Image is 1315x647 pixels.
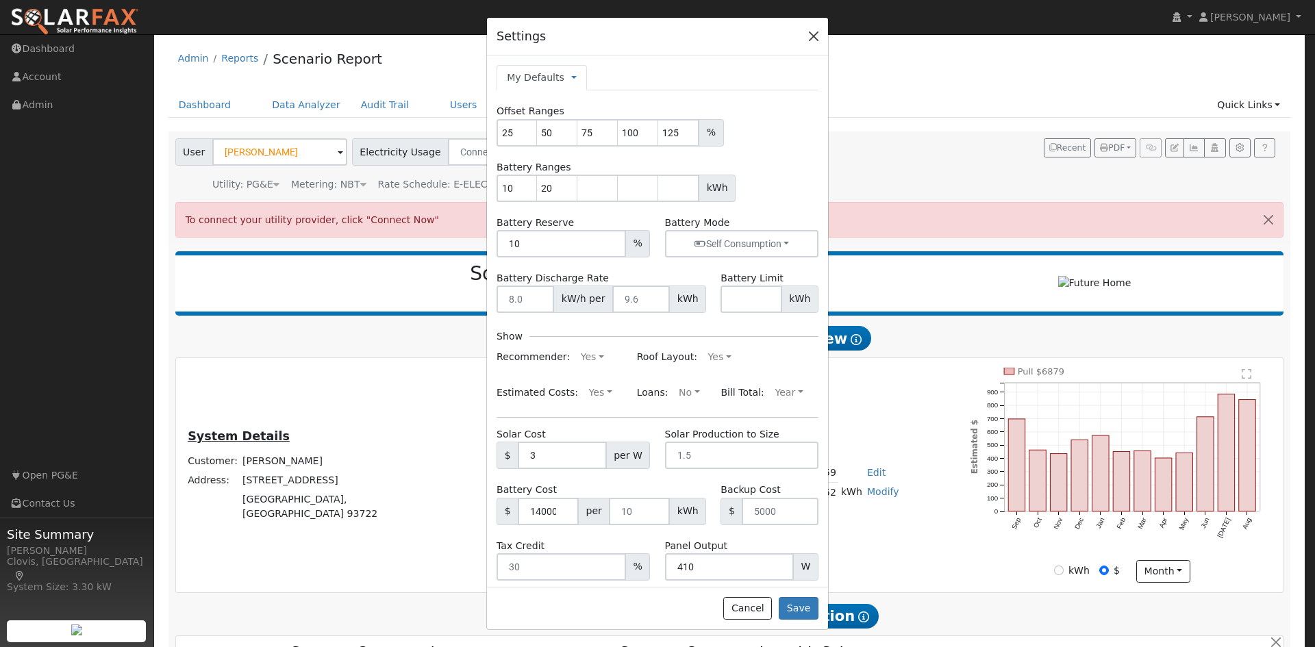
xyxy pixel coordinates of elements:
[671,382,707,404] button: No
[497,442,518,469] span: $
[497,331,523,342] h6: Show
[665,442,818,469] input: 1.5
[609,498,670,525] input: 10
[497,271,609,286] label: Battery Discharge Rate
[497,427,546,442] label: Solar Cost
[612,286,670,313] input: 9.6
[665,216,730,230] label: Battery Mode
[742,498,818,525] input: 5000
[701,346,738,368] button: Yes
[497,230,626,257] input: 0.0
[573,346,611,368] button: Yes
[553,286,613,313] span: kW/h per
[507,71,564,85] a: My Defaults
[581,382,619,404] button: Yes
[625,553,650,581] span: %
[779,597,818,620] button: Save
[497,160,571,175] label: Battery Ranges
[497,553,626,581] input: 30
[637,351,697,362] span: Roof Layout:
[721,386,764,397] span: Bill Total:
[665,427,779,442] label: Solar Production to Size
[637,386,668,397] span: Loans:
[699,119,723,147] span: %
[497,498,518,525] span: $
[721,271,783,286] label: Battery Limit
[768,382,810,404] button: Year
[721,498,742,525] span: $
[497,104,564,118] label: Offset Ranges
[723,597,772,620] button: Cancel
[669,498,706,525] span: kWh
[665,230,818,257] button: Self Consumption
[497,386,578,397] span: Estimated Costs:
[793,553,818,581] span: W
[665,539,727,553] label: Panel Output
[669,286,706,313] span: kWh
[497,27,546,45] h5: Settings
[625,230,650,257] span: %
[518,442,606,469] input: 0.00
[497,351,570,362] span: Recommender:
[781,286,818,313] span: kWh
[699,175,736,202] span: kWh
[721,483,780,497] label: Backup Cost
[578,498,610,525] span: per
[497,286,554,313] input: 8.0
[606,442,651,469] span: per W
[497,216,574,230] label: Battery Reserve
[497,483,557,497] label: Battery Cost
[497,539,544,553] label: Tax Credit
